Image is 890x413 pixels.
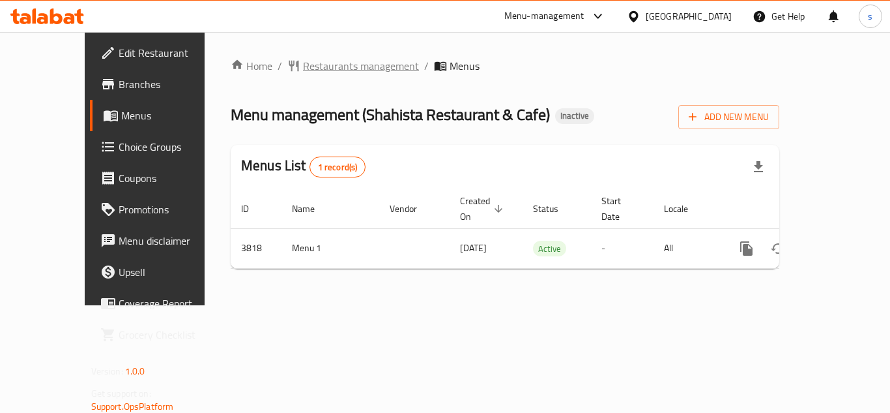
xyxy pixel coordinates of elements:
[310,161,366,174] span: 1 record(s)
[450,58,480,74] span: Menus
[287,58,419,74] a: Restaurants management
[119,45,223,61] span: Edit Restaurant
[119,233,223,249] span: Menu disclaimer
[601,193,638,224] span: Start Date
[231,228,281,268] td: 3818
[231,189,867,269] table: enhanced table
[119,296,223,311] span: Coverage Report
[241,201,266,217] span: ID
[390,201,434,217] span: Vendor
[731,233,762,264] button: more
[91,363,123,380] span: Version:
[664,201,705,217] span: Locale
[762,233,794,264] button: Change Status
[278,58,282,74] li: /
[646,9,732,23] div: [GEOGRAPHIC_DATA]
[90,319,233,350] a: Grocery Checklist
[119,139,223,155] span: Choice Groups
[119,264,223,280] span: Upsell
[90,37,233,69] a: Edit Restaurant
[533,201,575,217] span: Status
[231,58,779,74] nav: breadcrumb
[689,109,769,125] span: Add New Menu
[231,100,550,129] span: Menu management ( Shahista Restaurant & Cafe )
[678,105,779,129] button: Add New Menu
[121,108,223,123] span: Menus
[555,110,594,121] span: Inactive
[90,69,233,100] a: Branches
[90,131,233,162] a: Choice Groups
[119,202,223,217] span: Promotions
[303,58,419,74] span: Restaurants management
[241,156,366,177] h2: Menus List
[231,58,272,74] a: Home
[721,189,867,229] th: Actions
[653,228,721,268] td: All
[90,162,233,194] a: Coupons
[90,100,233,131] a: Menus
[460,239,487,256] span: [DATE]
[90,194,233,225] a: Promotions
[743,151,774,183] div: Export file
[533,241,566,256] span: Active
[868,9,872,23] span: s
[90,256,233,288] a: Upsell
[591,228,653,268] td: -
[460,193,507,224] span: Created On
[119,327,223,343] span: Grocery Checklist
[504,8,584,24] div: Menu-management
[91,385,151,402] span: Get support on:
[90,225,233,256] a: Menu disclaimer
[125,363,145,380] span: 1.0.0
[119,76,223,92] span: Branches
[292,201,332,217] span: Name
[309,157,366,177] div: Total records count
[90,288,233,319] a: Coverage Report
[281,228,379,268] td: Menu 1
[555,108,594,124] div: Inactive
[424,58,429,74] li: /
[119,170,223,186] span: Coupons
